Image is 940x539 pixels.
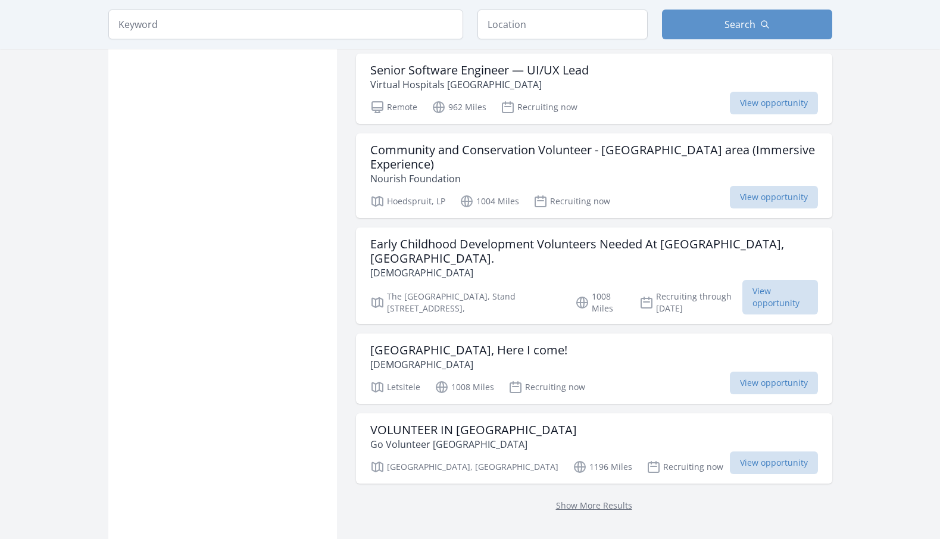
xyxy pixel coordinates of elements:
input: Keyword [108,10,463,39]
a: [GEOGRAPHIC_DATA], Here I come! [DEMOGRAPHIC_DATA] Letsitele 1008 Miles Recruiting now View oppor... [356,334,832,404]
a: Community and Conservation Volunteer - [GEOGRAPHIC_DATA] area (Immersive Experience) Nourish Foun... [356,133,832,218]
p: 1008 Miles [575,291,626,314]
p: Recruiting now [501,100,577,114]
h3: Community and Conservation Volunteer - [GEOGRAPHIC_DATA] area (Immersive Experience) [370,143,818,172]
span: View opportunity [730,372,818,394]
p: 1008 Miles [435,380,494,394]
a: VOLUNTEER IN [GEOGRAPHIC_DATA] Go Volunteer [GEOGRAPHIC_DATA] [GEOGRAPHIC_DATA], [GEOGRAPHIC_DATA... [356,413,832,484]
span: View opportunity [730,186,818,208]
span: View opportunity [730,92,818,114]
p: Remote [370,100,417,114]
p: Recruiting now [508,380,585,394]
p: [GEOGRAPHIC_DATA], [GEOGRAPHIC_DATA] [370,460,558,474]
p: Recruiting now [647,460,723,474]
a: Senior Software Engineer — UI/UX Lead Virtual Hospitals [GEOGRAPHIC_DATA] Remote 962 Miles Recrui... [356,54,832,124]
span: Search [724,17,755,32]
h3: Early Childhood Development Volunteers Needed At [GEOGRAPHIC_DATA], [GEOGRAPHIC_DATA]. [370,237,818,266]
h3: Senior Software Engineer — UI/UX Lead [370,63,589,77]
p: The [GEOGRAPHIC_DATA], Stand [STREET_ADDRESS], [370,291,561,314]
p: Hoedspruit, LP [370,194,445,208]
p: 962 Miles [432,100,486,114]
p: [DEMOGRAPHIC_DATA] [370,266,818,280]
input: Location [477,10,648,39]
p: Recruiting now [533,194,610,208]
a: Show More Results [556,500,632,511]
p: 1004 Miles [460,194,519,208]
h3: VOLUNTEER IN [GEOGRAPHIC_DATA] [370,423,577,437]
p: Recruiting through [DATE] [639,291,742,314]
p: 1196 Miles [573,460,632,474]
p: Nourish Foundation [370,172,818,186]
span: View opportunity [730,451,818,474]
p: Letsitele [370,380,420,394]
span: View opportunity [742,280,818,314]
button: Search [662,10,832,39]
p: Go Volunteer [GEOGRAPHIC_DATA] [370,437,577,451]
p: Virtual Hospitals [GEOGRAPHIC_DATA] [370,77,589,92]
p: [DEMOGRAPHIC_DATA] [370,357,567,372]
a: Early Childhood Development Volunteers Needed At [GEOGRAPHIC_DATA], [GEOGRAPHIC_DATA]. [DEMOGRAPH... [356,228,832,324]
h3: [GEOGRAPHIC_DATA], Here I come! [370,343,567,357]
